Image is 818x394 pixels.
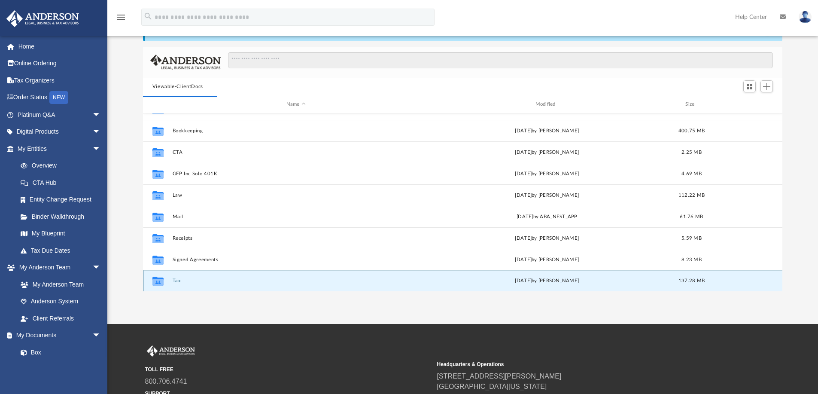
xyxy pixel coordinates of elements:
div: [DATE] by [PERSON_NAME] [423,256,671,263]
span: 4.69 MB [681,171,702,176]
a: Box [12,344,105,361]
button: Receipts [172,235,420,241]
a: Client Referrals [12,310,109,327]
button: GFP Inc Solo 401K [172,171,420,177]
button: Law [172,192,420,198]
a: My Documentsarrow_drop_down [6,327,109,344]
span: 61.76 MB [680,214,703,219]
div: [DATE] by ABA_NEST_APP [423,213,671,220]
input: Search files and folders [228,52,773,68]
i: search [143,12,153,21]
a: Tax Due Dates [12,242,114,259]
button: Bookkeeping [172,128,420,134]
a: Online Ordering [6,55,114,72]
button: Signed Agreements [172,257,420,263]
a: Platinum Q&Aarrow_drop_down [6,106,114,123]
a: Tax Organizers [6,72,114,89]
a: Home [6,38,114,55]
button: CTA [172,150,420,155]
a: Binder Walkthrough [12,208,114,225]
div: [DATE] by [PERSON_NAME] [423,191,671,199]
img: User Pic [799,11,812,23]
a: 800.706.4741 [145,378,187,385]
span: arrow_drop_down [92,140,109,158]
a: Order StatusNEW [6,89,114,107]
a: Anderson System [12,293,109,310]
img: Anderson Advisors Platinum Portal [4,10,82,27]
div: grid [143,113,783,292]
span: 137.28 MB [678,278,705,283]
a: My Entitiesarrow_drop_down [6,140,114,157]
button: Viewable-ClientDocs [152,83,203,91]
div: id [147,101,168,108]
div: Modified [423,101,670,108]
button: Tax [172,278,420,284]
a: [STREET_ADDRESS][PERSON_NAME] [437,373,562,380]
span: 2.25 MB [681,150,702,154]
span: arrow_drop_down [92,106,109,124]
div: [DATE] by [PERSON_NAME] [423,277,671,285]
span: arrow_drop_down [92,327,109,345]
div: [DATE] by [PERSON_NAME] [423,170,671,177]
span: arrow_drop_down [92,123,109,141]
a: Entity Change Request [12,191,114,208]
button: Add [760,80,773,92]
a: My Blueprint [12,225,109,242]
a: Meeting Minutes [12,361,109,378]
span: 112.22 MB [678,192,705,197]
button: Switch to Grid View [743,80,756,92]
a: Overview [12,157,114,174]
div: Size [674,101,709,108]
div: NEW [49,91,68,104]
div: [DATE] by [PERSON_NAME] [423,127,671,134]
span: 8.23 MB [681,257,702,262]
div: [DATE] by [PERSON_NAME] [423,148,671,156]
a: My Anderson Team [12,276,105,293]
div: id [712,101,772,108]
div: Name [172,101,419,108]
div: [DATE] by [PERSON_NAME] [423,234,671,242]
i: menu [116,12,126,22]
a: Digital Productsarrow_drop_down [6,123,114,140]
span: 5.59 MB [681,235,702,240]
a: CTA Hub [12,174,114,191]
a: My Anderson Teamarrow_drop_down [6,259,109,276]
span: 400.75 MB [678,128,705,133]
a: menu [116,16,126,22]
span: arrow_drop_down [92,259,109,277]
small: Headquarters & Operations [437,360,723,368]
button: Mail [172,214,420,220]
small: TOLL FREE [145,366,431,373]
a: [GEOGRAPHIC_DATA][US_STATE] [437,383,547,390]
img: Anderson Advisors Platinum Portal [145,345,197,357]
